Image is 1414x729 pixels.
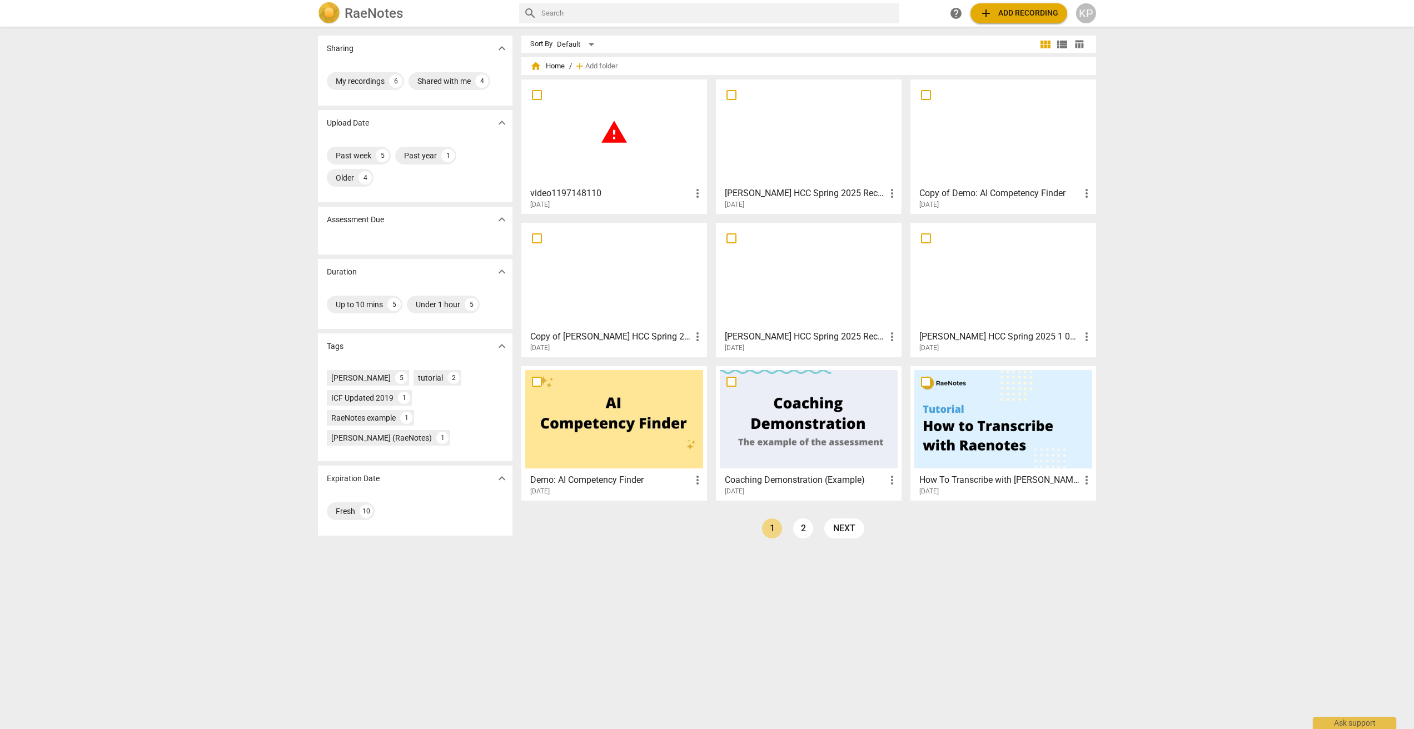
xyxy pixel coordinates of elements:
div: [PERSON_NAME] (RaeNotes) [331,432,432,443]
button: Upload [970,3,1067,23]
h3: Coaching Demonstration (Example) [725,473,885,487]
div: Sort By [530,40,552,48]
div: 5 [387,298,401,311]
h3: Kerry Puglisi HCC Spring 2025 Recording 2 video [725,187,885,200]
p: Sharing [327,43,353,54]
span: [DATE] [919,200,939,209]
button: Tile view [1037,36,1054,53]
span: / [569,62,572,71]
span: [DATE] [725,200,744,209]
a: Page 2 [793,518,813,538]
h3: Demo: AI Competency Finder [530,473,691,487]
h3: How To Transcribe with RaeNotes [919,473,1080,487]
h2: RaeNotes [345,6,403,21]
div: 1 [398,392,410,404]
p: Expiration Date [327,473,380,485]
div: RaeNotes example [331,412,396,423]
button: Table view [1071,36,1087,53]
a: Page 1 is your current page [762,518,782,538]
div: Shared with me [417,76,471,87]
div: [PERSON_NAME] [331,372,391,383]
h3: video1197148110 [530,187,691,200]
button: KP [1076,3,1096,23]
span: search [524,7,537,20]
span: more_vert [885,187,899,200]
p: Upload Date [327,117,369,129]
span: view_module [1039,38,1052,51]
a: Help [946,3,966,23]
div: 4 [475,74,489,88]
div: Default [557,36,598,53]
span: [DATE] [530,200,550,209]
span: [DATE] [919,343,939,353]
span: view_list [1055,38,1069,51]
div: Ask support [1313,717,1396,729]
h3: Copy of Demo: AI Competency Finder [919,187,1080,200]
span: [DATE] [919,487,939,496]
div: Up to 10 mins [336,299,383,310]
div: Past year [404,150,437,161]
button: Show more [494,114,510,131]
div: 5 [395,372,407,384]
div: Under 1 hour [416,299,460,310]
a: next [824,518,864,538]
span: more_vert [1080,330,1093,343]
span: table_chart [1074,39,1084,49]
div: ICF Updated 2019 [331,392,394,403]
span: [DATE] [530,487,550,496]
h3: Kerry Puglisi HCC Spring 2025 Recording 2 video [725,330,885,343]
a: [PERSON_NAME] HCC Spring 2025 Recording 2 video[DATE] [720,83,898,209]
h3: Kerry Puglisi HCC Spring 2025 1 060625 [919,330,1080,343]
div: 1 [441,149,455,162]
div: tutorial [418,372,443,383]
div: 1 [436,432,449,444]
span: expand_more [495,213,509,226]
span: [DATE] [530,343,550,353]
div: Past week [336,150,371,161]
span: expand_more [495,42,509,55]
div: Older [336,172,354,183]
span: more_vert [1080,473,1093,487]
span: expand_more [495,339,509,353]
h3: Copy of Kerry Puglisi HCC Spring 2025 Recording 2 video [530,330,691,343]
a: Copy of Demo: AI Competency Finder[DATE] [914,83,1092,209]
a: Coaching Demonstration (Example)[DATE] [720,370,898,496]
div: Fresh [336,506,355,517]
button: Show more [494,211,510,228]
a: [PERSON_NAME] HCC Spring 2025 Recording 2 video[DATE] [720,227,898,352]
a: [PERSON_NAME] HCC Spring 2025 1 060625[DATE] [914,227,1092,352]
span: more_vert [691,187,704,200]
span: Add folder [585,62,618,71]
button: Show more [494,263,510,280]
div: 6 [389,74,402,88]
a: Demo: AI Competency Finder[DATE] [525,370,703,496]
span: expand_more [495,265,509,278]
span: more_vert [691,330,704,343]
p: Duration [327,266,357,278]
span: add [574,61,585,72]
a: video1197148110[DATE] [525,83,703,209]
button: Show more [494,470,510,487]
span: home [530,61,541,72]
div: 5 [465,298,478,311]
img: Logo [318,2,340,24]
span: help [949,7,963,20]
div: 2 [447,372,460,384]
button: List view [1054,36,1071,53]
span: more_vert [885,330,899,343]
div: 1 [400,412,412,424]
span: [DATE] [725,343,744,353]
p: Assessment Due [327,214,384,226]
button: Show more [494,338,510,354]
span: [DATE] [725,487,744,496]
span: add [979,7,993,20]
div: 5 [376,149,389,162]
a: LogoRaeNotes [318,2,510,24]
span: expand_more [495,472,509,485]
a: How To Transcribe with [PERSON_NAME][DATE] [914,370,1092,496]
a: Copy of [PERSON_NAME] HCC Spring 2025 Recording 2 video[DATE] [525,227,703,352]
input: Search [541,4,895,22]
div: My recordings [336,76,385,87]
p: Tags [327,341,343,352]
